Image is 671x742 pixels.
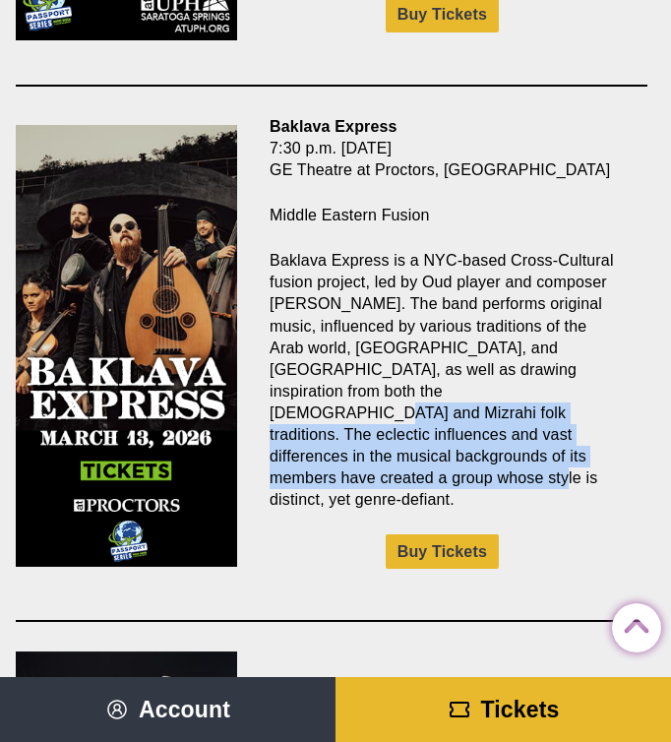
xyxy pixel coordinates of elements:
p: 7:30 p.m. [DATE] GE Theatre at Proctors, [GEOGRAPHIC_DATA] [270,675,615,740]
p: 7:30 p.m. [DATE] GE Theatre at Proctors, [GEOGRAPHIC_DATA] [270,116,615,181]
strong: Baklava Express [270,118,397,135]
a: Back to Top [612,604,651,644]
a: Tickets [335,677,671,742]
span: Tickets [481,697,560,722]
p: Baklava Express is a NYC-based Cross-Cultural fusion project, led by Oud player and composer [PER... [270,250,615,511]
span: Account [139,697,230,722]
p: Middle Eastern Fusion [270,205,615,226]
a: Buy Tickets [386,534,499,569]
